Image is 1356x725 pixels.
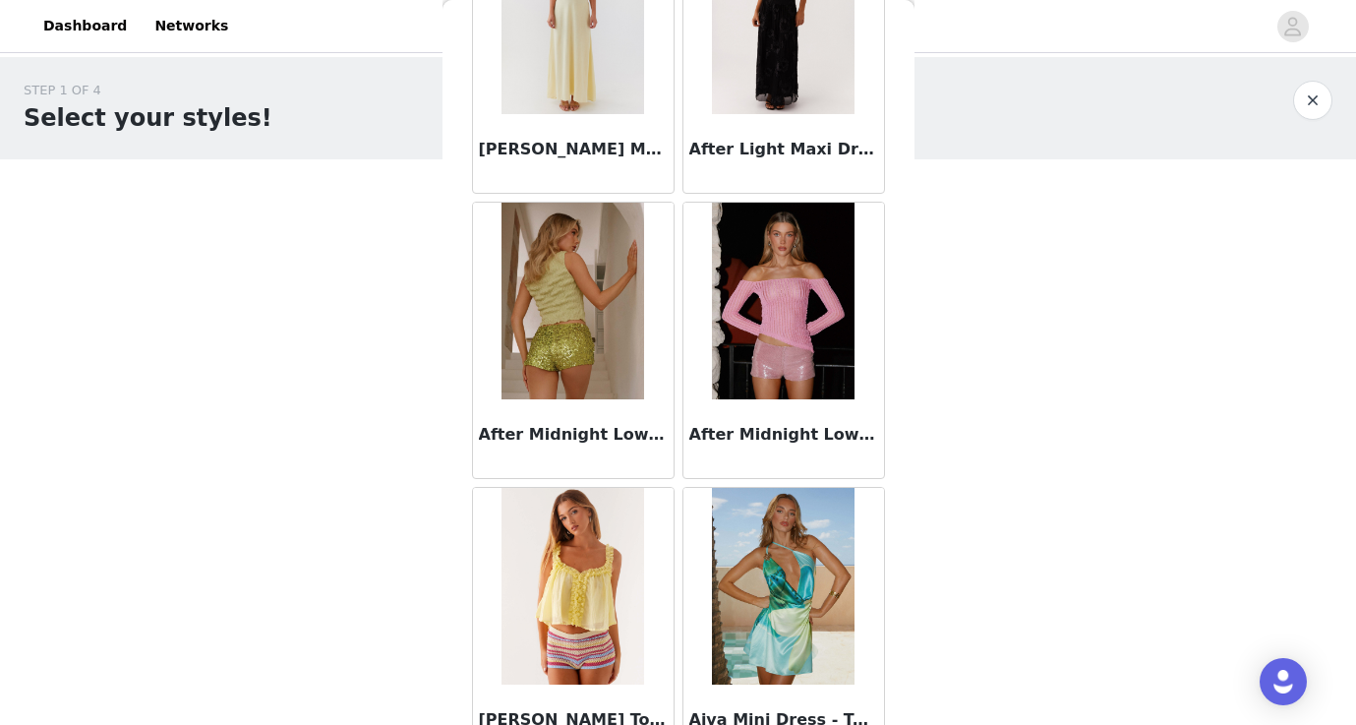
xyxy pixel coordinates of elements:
img: Aiva Mini Dress - Turquoise Floral [712,488,855,685]
img: Aimee Top - Yellow [501,488,644,685]
h3: After Light Maxi Dress - Black [689,138,878,161]
a: Networks [143,4,240,48]
div: STEP 1 OF 4 [24,81,272,100]
h3: [PERSON_NAME] Maxi Dress - Lemon [479,138,668,161]
img: After Midnight Low Rise Sequin Mini Shorts - Pink [712,203,855,399]
h1: Select your styles! [24,100,272,136]
img: After Midnight Low Rise Sequin Mini Shorts - Olive [501,203,644,399]
h3: After Midnight Low Rise Sequin Mini Shorts - Olive [479,423,668,447]
a: Dashboard [31,4,139,48]
div: Open Intercom Messenger [1260,658,1307,705]
h3: After Midnight Low Rise Sequin Mini Shorts - Pink [689,423,878,447]
div: avatar [1283,11,1302,42]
